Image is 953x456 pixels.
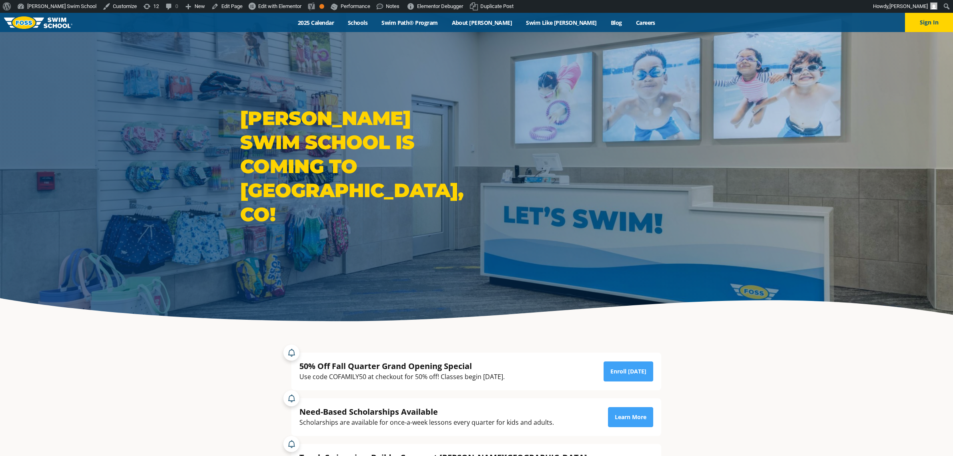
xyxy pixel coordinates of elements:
div: Scholarships are available for once-a-week lessons every quarter for kids and adults. [299,417,554,428]
a: Schools [341,19,375,26]
span: [PERSON_NAME] [889,3,928,9]
a: Blog [604,19,629,26]
a: Careers [629,19,662,26]
a: About [PERSON_NAME] [445,19,519,26]
a: Enroll [DATE] [604,361,653,381]
h1: [PERSON_NAME] Swim School is coming to [GEOGRAPHIC_DATA], CO! [240,106,472,226]
a: Swim Path® Program [375,19,445,26]
button: Sign In [905,13,953,32]
div: Need-Based Scholarships Available [299,406,554,417]
a: Swim Like [PERSON_NAME] [519,19,604,26]
div: OK [319,4,324,9]
img: FOSS Swim School Logo [4,16,72,29]
span: Edit with Elementor [258,3,301,9]
div: 50% Off Fall Quarter Grand Opening Special [299,361,505,371]
a: 2025 Calendar [291,19,341,26]
div: Use code COFAMILY50 at checkout for 50% off! Classes begin [DATE]. [299,371,505,382]
a: Learn More [608,407,653,427]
